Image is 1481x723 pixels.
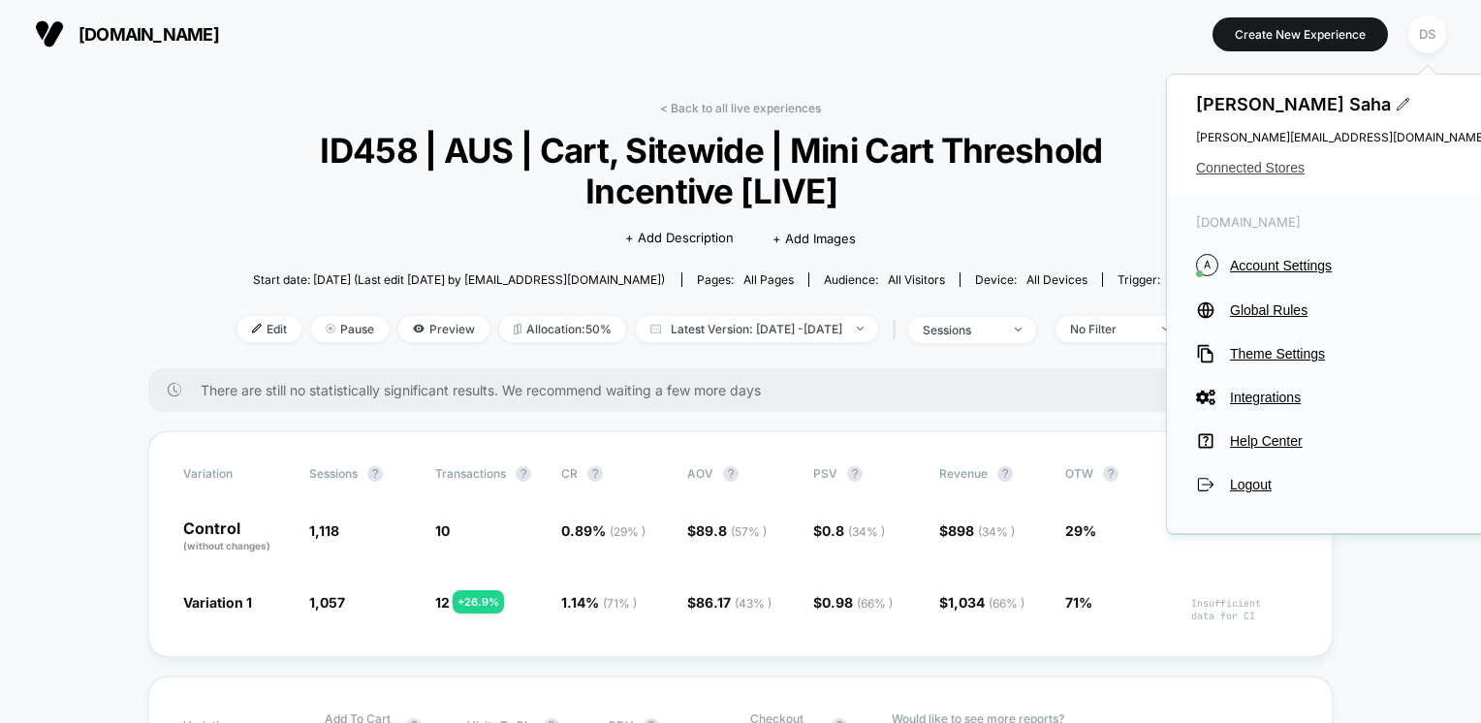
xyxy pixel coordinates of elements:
span: 0.98 [822,594,893,611]
span: 10 [435,522,450,539]
span: $ [813,522,885,539]
div: Audience: [824,272,945,287]
span: 29% [1065,522,1096,539]
span: all pages [743,272,794,287]
div: DS [1408,16,1446,53]
button: ? [847,466,863,482]
span: $ [939,594,1024,611]
span: [DOMAIN_NAME] [79,24,219,45]
span: All Visitors [888,272,945,287]
img: end [1162,327,1169,330]
img: edit [252,324,262,333]
button: [DOMAIN_NAME] [29,18,225,49]
i: A [1196,254,1218,276]
span: AOV [687,466,713,481]
button: DS [1402,15,1452,54]
div: Trigger: [1118,272,1228,287]
span: Allocation: 50% [499,316,626,342]
span: Variation [183,466,290,482]
span: Preview [398,316,489,342]
span: 1,034 [948,594,1024,611]
span: ( 66 % ) [989,596,1024,611]
span: 1.14 % [561,594,637,611]
p: Control [183,520,290,553]
span: $ [687,594,772,611]
span: PSV [813,466,837,481]
button: ? [516,466,531,482]
img: Visually logo [35,19,64,48]
span: There are still no statistically significant results. We recommend waiting a few more days [201,382,1294,398]
span: CR [561,466,578,481]
div: Pages: [697,272,794,287]
span: ( 71 % ) [603,596,637,611]
span: ID458 | AUS | Cart, Sitewide | Mini Cart Threshold Incentive [LIVE] [246,130,1236,211]
span: 0.89 % [561,522,646,539]
span: Revenue [939,466,988,481]
span: $ [813,594,893,611]
span: Sessions [309,466,358,481]
span: Device: [960,272,1102,287]
span: 898 [948,522,1015,539]
button: ? [367,466,383,482]
div: sessions [923,323,1000,337]
span: $ [939,522,1015,539]
button: ? [1103,466,1119,482]
span: ( 29 % ) [610,524,646,539]
span: Edit [237,316,301,342]
span: (without changes) [183,540,270,551]
span: OTW [1065,466,1172,482]
span: Insufficient data for CI [1191,597,1298,622]
span: 0.8 [822,522,885,539]
span: 71% [1065,594,1092,611]
span: $ [687,522,767,539]
span: ( 34 % ) [978,524,1015,539]
span: --- [1191,525,1298,553]
span: Variation 1 [183,594,252,611]
span: 86.17 [696,594,772,611]
span: ( 43 % ) [735,596,772,611]
button: Create New Experience [1213,17,1388,51]
span: Latest Version: [DATE] - [DATE] [636,316,878,342]
span: 89.8 [696,522,767,539]
span: | [888,316,908,344]
a: < Back to all live experiences [660,101,821,115]
span: Transactions [435,466,506,481]
span: ( 57 % ) [731,524,767,539]
span: Start date: [DATE] (Last edit [DATE] by [EMAIL_ADDRESS][DOMAIN_NAME]) [253,272,665,287]
button: ? [587,466,603,482]
div: No Filter [1070,322,1148,336]
span: + Add Images [772,231,856,246]
button: ? [997,466,1013,482]
span: 1,118 [309,522,339,539]
img: end [326,324,335,333]
img: end [857,327,864,330]
span: ( 34 % ) [848,524,885,539]
img: rebalance [514,324,521,334]
span: ( 66 % ) [857,596,893,611]
div: + 26.9 % [453,590,504,613]
span: all devices [1026,272,1087,287]
img: end [1015,328,1022,331]
button: ? [723,466,739,482]
span: + Add Description [625,229,734,248]
span: 1,057 [309,594,345,611]
span: Pause [311,316,389,342]
img: calendar [650,324,661,333]
span: 12 [435,594,450,611]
